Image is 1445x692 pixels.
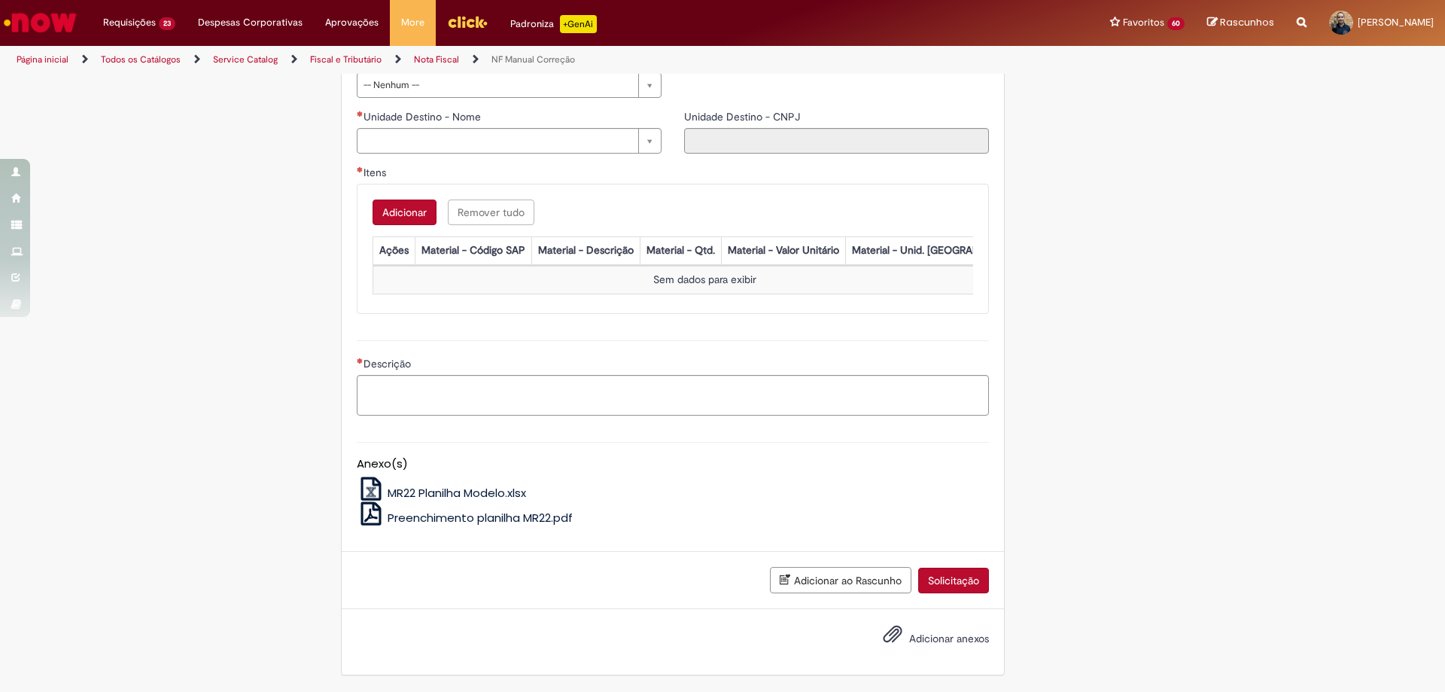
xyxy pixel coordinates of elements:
[357,375,989,416] textarea: Descrição
[2,8,79,38] img: ServiceNow
[357,111,364,117] span: Necessários
[103,15,156,30] span: Requisições
[560,15,597,33] p: +GenAi
[388,510,573,526] span: Preenchimento planilha MR22.pdf
[325,15,379,30] span: Aprovações
[357,128,662,154] a: Limpar campo Unidade Destino - Nome
[1167,17,1185,30] span: 60
[401,15,424,30] span: More
[1358,16,1434,29] span: [PERSON_NAME]
[17,53,68,66] a: Página inicial
[310,53,382,66] a: Fiscal e Tributário
[1220,15,1274,29] span: Rascunhos
[1123,15,1164,30] span: Favoritos
[491,53,575,66] a: NF Manual Correção
[357,166,364,172] span: Necessários
[198,15,303,30] span: Despesas Corporativas
[447,11,488,33] img: click_logo_yellow_360x200.png
[364,166,389,179] span: Itens
[11,46,952,74] ul: Trilhas de página
[357,510,573,526] a: Preenchimento planilha MR22.pdf
[415,236,531,264] th: Material - Código SAP
[159,17,175,30] span: 23
[357,485,527,501] a: MR22 Planilha Modelo.xlsx
[101,53,181,66] a: Todos os Catálogos
[213,53,278,66] a: Service Catalog
[373,236,415,264] th: Ações
[684,110,803,123] span: Somente leitura - Unidade Destino - CNPJ
[640,236,721,264] th: Material - Qtd.
[684,128,989,154] input: Unidade Destino - CNPJ
[770,567,911,593] button: Adicionar ao Rascunho
[510,15,597,33] div: Padroniza
[388,485,526,501] span: MR22 Planilha Modelo.xlsx
[357,458,989,471] h5: Anexo(s)
[909,633,989,646] span: Adicionar anexos
[357,358,364,364] span: Necessários
[531,236,640,264] th: Material - Descrição
[721,236,845,264] th: Material - Valor Unitário
[373,200,437,225] button: Add a row for Itens
[364,73,631,97] span: -- Nenhum --
[1207,16,1274,30] a: Rascunhos
[845,236,1036,264] th: Material - Unid. [GEOGRAPHIC_DATA]
[918,568,989,593] button: Solicitação
[373,266,1036,294] td: Sem dados para exibir
[414,53,459,66] a: Nota Fiscal
[364,357,414,370] span: Descrição
[364,110,484,123] span: Necessários - Unidade Destino - Nome
[879,620,906,655] button: Adicionar anexos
